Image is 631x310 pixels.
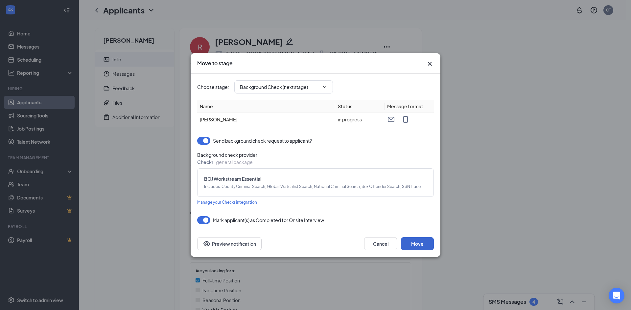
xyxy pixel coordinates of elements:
[197,198,257,206] a: Manage your Checkr integration
[213,216,324,224] span: Mark applicant(s) as Completed for Onsite Interview
[203,240,211,248] svg: Eye
[213,137,312,145] span: Send background check request to applicant?
[197,151,434,158] span: Background check provider :
[387,115,395,123] svg: Email
[402,115,409,123] svg: MobileSms
[385,100,434,113] th: Message format
[197,60,233,67] h3: Move to stage
[426,60,434,68] button: Close
[364,237,397,250] button: Cancel
[197,237,262,250] button: Preview notificationEye
[197,83,229,91] span: Choose stage :
[200,116,237,122] span: [PERSON_NAME]
[335,100,385,113] th: Status
[204,184,427,190] span: Includes : County Criminal Search, Global Watchlist Search, National Criminal Search, Sex Offende...
[197,100,335,113] th: Name
[197,159,213,165] span: Checkr
[204,175,427,182] span: BOJ Workstream Essential
[335,113,385,126] td: in progress
[609,288,624,303] div: Open Intercom Messenger
[426,60,434,68] svg: Cross
[322,84,327,90] svg: ChevronDown
[197,200,257,205] span: Manage your Checkr integration
[401,237,434,250] button: Move
[216,159,253,165] span: general package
